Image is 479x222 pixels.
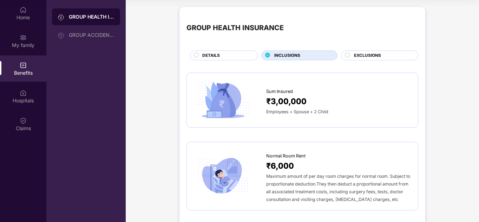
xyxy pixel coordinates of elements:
[266,88,293,95] span: Sum Insured
[266,153,306,160] span: Normal Room Rent
[58,14,65,21] img: svg+xml;base64,PHN2ZyB3aWR0aD0iMjAiIGhlaWdodD0iMjAiIHZpZXdCb3g9IjAgMCAyMCAyMCIgZmlsbD0ibm9uZSIgeG...
[266,174,410,202] span: Maximum amount of per day room charges for normal room. Subject to proportionate deduction.They t...
[20,6,27,13] img: svg+xml;base64,PHN2ZyBpZD0iSG9tZSIgeG1sbnM9Imh0dHA6Ly93d3cudzMub3JnLzIwMDAvc3ZnIiB3aWR0aD0iMjAiIG...
[194,156,252,196] img: icon
[69,13,114,20] div: GROUP HEALTH INSURANCE
[20,89,27,96] img: svg+xml;base64,PHN2ZyBpZD0iSG9zcGl0YWxzIiB4bWxucz0iaHR0cDovL3d3dy53My5vcmcvMjAwMC9zdmciIHdpZHRoPS...
[20,34,27,41] img: svg+xml;base64,PHN2ZyB3aWR0aD0iMjAiIGhlaWdodD0iMjAiIHZpZXdCb3g9IjAgMCAyMCAyMCIgZmlsbD0ibm9uZSIgeG...
[20,117,27,124] img: svg+xml;base64,PHN2ZyBpZD0iQ2xhaW0iIHhtbG5zPSJodHRwOi8vd3d3LnczLm9yZy8yMDAwL3N2ZyIgd2lkdGg9IjIwIi...
[194,80,252,120] img: icon
[69,32,114,38] div: GROUP ACCIDENTAL INSURANCE
[266,160,294,172] span: ₹6,000
[186,22,284,33] div: GROUP HEALTH INSURANCE
[20,62,27,69] img: svg+xml;base64,PHN2ZyBpZD0iQmVuZWZpdHMiIHhtbG5zPSJodHRwOi8vd3d3LnczLm9yZy8yMDAwL3N2ZyIgd2lkdGg9Ij...
[274,52,300,59] span: INCLUSIONS
[202,52,220,59] span: DETAILS
[266,95,307,108] span: ₹3,00,000
[354,52,381,59] span: EXCLUSIONS
[58,32,65,39] img: svg+xml;base64,PHN2ZyB3aWR0aD0iMjAiIGhlaWdodD0iMjAiIHZpZXdCb3g9IjAgMCAyMCAyMCIgZmlsbD0ibm9uZSIgeG...
[266,109,328,114] span: Employees + Spouse + 2 Child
